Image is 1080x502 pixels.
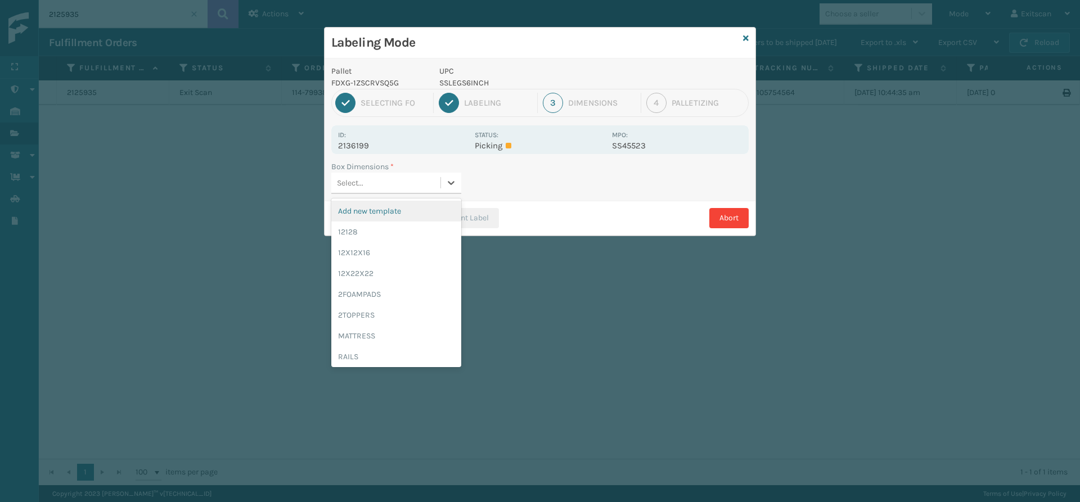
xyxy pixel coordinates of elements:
div: Dimensions [568,98,636,108]
div: MATTRESS [331,325,461,346]
p: SS45523 [612,141,742,151]
p: Pallet [331,65,426,77]
label: Id: [338,131,346,139]
label: Box Dimensions [331,161,394,173]
div: 2TOPPERS [331,305,461,325]
div: 3 [543,93,563,113]
p: Picking [475,141,605,151]
div: 12X22X22 [331,263,461,284]
p: UPC [439,65,605,77]
div: Palletizing [672,98,745,108]
div: Labeling [464,98,532,108]
label: Status: [475,131,498,139]
div: Selecting FO [361,98,428,108]
div: 12128 [331,221,461,242]
div: 12X12X16 [331,242,461,263]
div: RAILS [331,346,461,367]
div: 2FOAMPADS [331,284,461,305]
button: Print Label [430,208,499,228]
div: 1 [335,93,355,113]
button: Abort [709,208,749,228]
p: 2136199 [338,141,468,151]
div: Select... [337,177,363,189]
div: Add new template [331,201,461,221]
h3: Labeling Mode [331,34,739,51]
p: FDXG-1ZSCRVSQ5G [331,77,426,89]
div: 2 [439,93,459,113]
p: SSLEGS6INCH [439,77,605,89]
div: 4 [646,93,667,113]
label: MPO: [612,131,628,139]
